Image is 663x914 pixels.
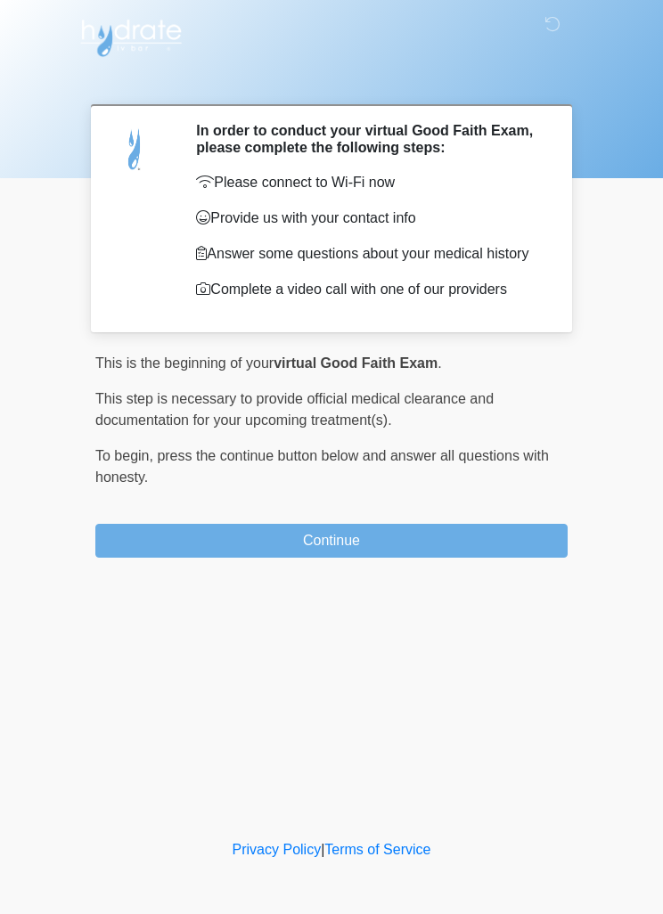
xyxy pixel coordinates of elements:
p: Answer some questions about your medical history [196,243,541,265]
p: Complete a video call with one of our providers [196,279,541,300]
h2: In order to conduct your virtual Good Faith Exam, please complete the following steps: [196,122,541,156]
p: Please connect to Wi-Fi now [196,172,541,193]
a: Privacy Policy [233,842,322,857]
strong: virtual Good Faith Exam [274,355,438,371]
span: This step is necessary to provide official medical clearance and documentation for your upcoming ... [95,391,494,428]
span: To begin, [95,448,157,463]
img: Agent Avatar [109,122,162,175]
span: press the continue button below and answer all questions with honesty. [95,448,549,485]
p: Provide us with your contact info [196,208,541,229]
a: Terms of Service [324,842,430,857]
span: . [438,355,441,371]
a: | [321,842,324,857]
img: Hydrate IV Bar - Scottsdale Logo [78,13,184,58]
h1: ‎ ‎ ‎ [82,64,581,97]
button: Continue [95,524,568,558]
span: This is the beginning of your [95,355,274,371]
